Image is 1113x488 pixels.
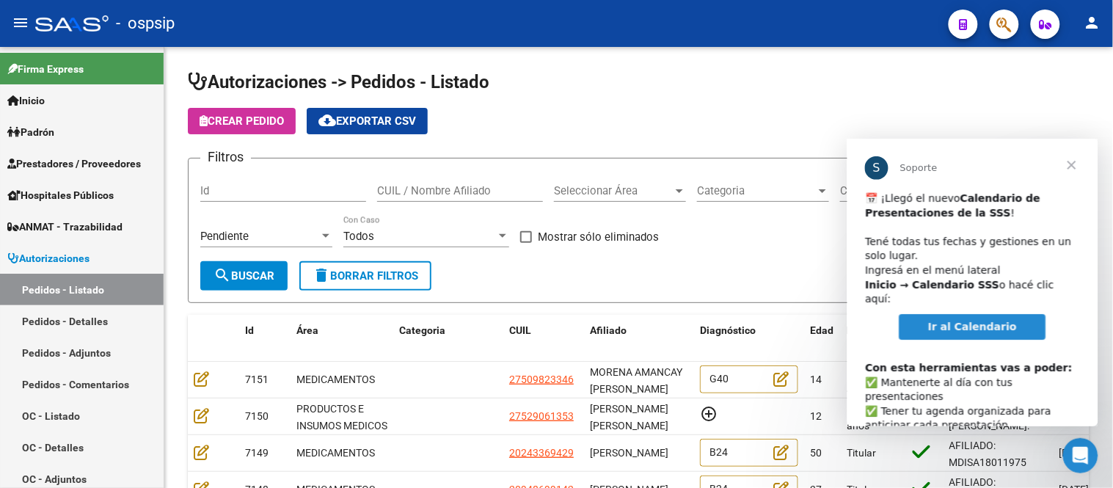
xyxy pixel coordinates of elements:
[7,187,114,203] span: Hospitales Públicos
[214,269,274,283] span: Buscar
[245,410,269,422] span: 7150
[7,250,90,266] span: Autorizaciones
[700,324,756,336] span: Diagnóstico
[307,108,428,134] button: Exportar CSV
[296,403,387,431] span: PRODUCTOS E INSUMOS MEDICOS
[700,405,718,423] mat-icon: add_circle_outline
[318,114,416,128] span: Exportar CSV
[313,269,418,283] span: Borrar Filtros
[1084,14,1101,32] mat-icon: person
[318,112,336,129] mat-icon: cloud_download
[847,139,1098,426] iframe: Intercom live chat mensaje
[296,447,375,459] span: MEDICAMENTOS
[1063,438,1098,473] iframe: Intercom live chat
[509,374,574,385] span: 27509823346
[810,324,833,336] span: Edad
[12,14,29,32] mat-icon: menu
[296,374,375,385] span: MEDICAMENTOS
[538,228,659,246] span: Mostrar sólo eliminados
[200,147,251,167] h3: Filtros
[7,156,141,172] span: Prestadores / Proveedores
[18,223,225,235] b: Con esta herramientas vas a poder:
[200,230,249,243] span: Pendiente
[810,410,822,422] span: 12
[841,315,907,363] datatable-header-cell: Parentesco
[1059,447,1090,459] span: [DATE]
[847,447,876,459] span: Titular
[700,439,798,467] div: B24
[584,315,694,363] datatable-header-cell: Afiliado
[245,447,269,459] span: 7149
[18,208,233,395] div: ​✅ Mantenerte al día con tus presentaciones ✅ Tener tu agenda organizada para anticipar cada pres...
[399,324,445,336] span: Categoria
[509,410,574,422] span: 27529061353
[343,230,374,243] span: Todos
[503,315,584,363] datatable-header-cell: CUIL
[239,315,291,363] datatable-header-cell: Id
[697,184,816,197] span: Categoria
[200,261,288,291] button: Buscar
[245,324,254,336] span: Id
[7,92,45,109] span: Inicio
[7,61,84,77] span: Firma Express
[840,184,899,197] input: Fecha inicio
[188,108,296,134] button: Crear Pedido
[7,219,123,235] span: ANMAT - Trazabilidad
[393,315,503,363] datatable-header-cell: Categoria
[245,374,269,385] span: 7151
[7,124,54,140] span: Padrón
[116,7,175,40] span: - ospsip
[291,315,393,363] datatable-header-cell: Área
[847,324,900,336] span: Parentesco
[700,365,798,394] div: G40
[810,447,822,459] span: 50
[299,261,431,291] button: Borrar Filtros
[313,266,330,284] mat-icon: delete
[200,114,284,128] span: Crear Pedido
[554,184,673,197] span: Seleccionar Área
[188,72,489,92] span: Autorizaciones -> Pedidos - Listado
[509,324,531,336] span: CUIL
[590,403,668,431] span: [PERSON_NAME] [PERSON_NAME]
[694,315,804,363] datatable-header-cell: Diagnóstico
[509,447,574,459] span: 20243369429
[590,447,668,459] span: [PERSON_NAME]
[214,266,231,284] mat-icon: search
[847,403,886,431] span: Hijo < 21 años
[590,324,627,336] span: Afiliado
[296,324,318,336] span: Área
[810,374,822,385] span: 14
[804,315,841,363] datatable-header-cell: Edad
[590,366,682,395] span: MORENA AMANCAY [PERSON_NAME]
[847,366,886,395] span: Hijo < 21 años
